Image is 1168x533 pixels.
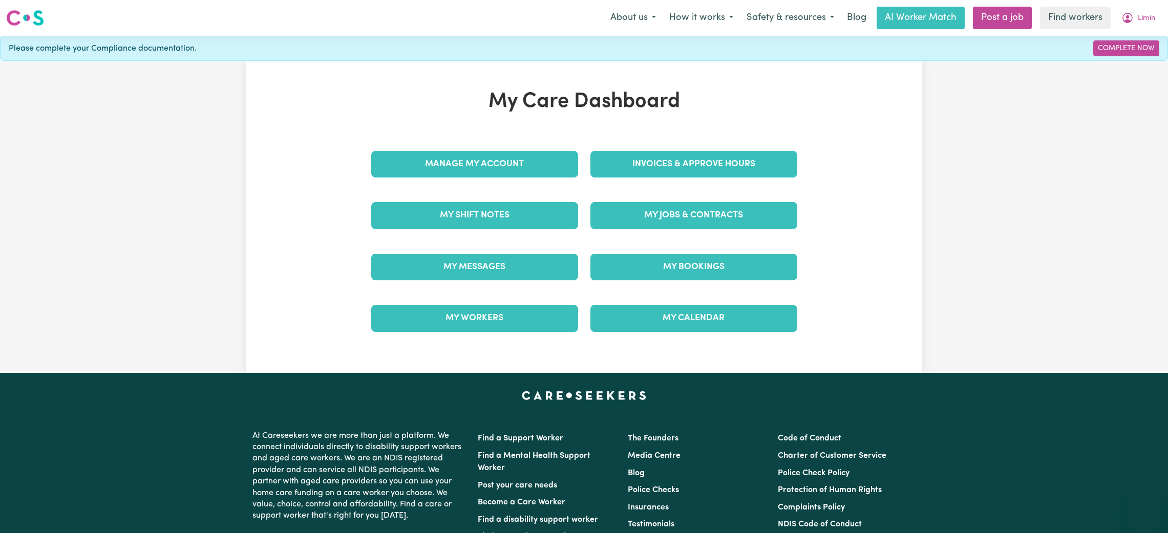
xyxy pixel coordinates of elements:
span: Please complete your Compliance documentation. [9,42,197,55]
span: Limin [1138,13,1155,24]
a: Find a Mental Health Support Worker [478,452,590,472]
a: AI Worker Match [877,7,965,29]
button: My Account [1115,7,1162,29]
a: Post your care needs [478,481,557,490]
a: Code of Conduct [778,434,841,442]
a: Complete Now [1093,40,1159,56]
a: Protection of Human Rights [778,486,882,494]
a: My Shift Notes [371,202,578,229]
a: Insurances [628,503,669,512]
a: Careseekers home page [522,391,646,399]
img: Careseekers logo [6,9,44,27]
a: Find a disability support worker [478,516,598,524]
a: Post a job [973,7,1032,29]
a: My Calendar [590,305,797,331]
a: Charter of Customer Service [778,452,886,460]
a: Manage My Account [371,151,578,177]
a: Testimonials [628,520,674,528]
a: Find a Support Worker [478,434,563,442]
a: Media Centre [628,452,681,460]
button: Safety & resources [740,7,841,29]
a: Complaints Policy [778,503,845,512]
a: Blog [841,7,873,29]
a: Police Check Policy [778,469,850,477]
h1: My Care Dashboard [365,90,803,114]
a: Become a Care Worker [478,498,565,506]
a: NDIS Code of Conduct [778,520,862,528]
button: About us [604,7,663,29]
a: Careseekers logo [6,6,44,30]
a: Police Checks [628,486,679,494]
a: The Founders [628,434,678,442]
iframe: Button to launch messaging window, conversation in progress [1127,492,1160,525]
a: My Jobs & Contracts [590,202,797,229]
a: My Bookings [590,254,797,280]
p: At Careseekers we are more than just a platform. We connect individuals directly to disability su... [252,426,465,526]
a: Invoices & Approve Hours [590,151,797,177]
a: My Messages [371,254,578,280]
button: How it works [663,7,740,29]
a: Blog [628,469,645,477]
a: My Workers [371,305,578,331]
a: Find workers [1040,7,1111,29]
